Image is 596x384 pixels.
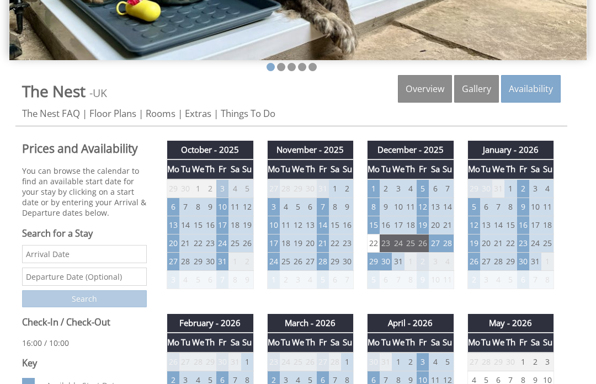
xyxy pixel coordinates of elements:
[441,234,454,253] td: 28
[280,253,292,271] td: 25
[341,160,353,179] th: Su
[417,253,429,271] td: 2
[216,198,228,216] td: 10
[204,234,216,253] td: 23
[241,216,253,234] td: 19
[241,234,253,253] td: 26
[241,198,253,216] td: 12
[304,234,316,253] td: 20
[241,353,253,372] td: 1
[167,180,180,199] td: 29
[267,333,280,353] th: Mo
[241,160,253,179] th: Su
[292,333,304,353] th: We
[22,338,147,349] p: 16:00 / 10:00
[179,353,191,372] td: 27
[267,353,280,372] td: 23
[529,333,541,353] th: Sa
[380,234,392,253] td: 23
[392,234,404,253] td: 24
[241,180,253,199] td: 5
[368,353,380,372] td: 30
[368,253,380,271] td: 29
[267,198,280,216] td: 3
[292,216,304,234] td: 12
[441,333,454,353] th: Su
[368,180,380,199] td: 1
[368,333,380,353] th: Mo
[146,108,175,120] a: Rooms
[167,271,180,289] td: 3
[191,271,204,289] td: 5
[280,234,292,253] td: 18
[317,216,329,234] td: 14
[380,198,392,216] td: 9
[480,198,492,216] td: 6
[380,253,392,271] td: 30
[317,353,329,372] td: 27
[368,198,380,216] td: 8
[541,271,554,289] td: 8
[329,198,341,216] td: 8
[179,198,191,216] td: 7
[541,198,554,216] td: 11
[317,253,329,271] td: 28
[304,198,316,216] td: 6
[22,108,80,120] a: The Nest FAQ
[216,353,228,372] td: 30
[341,333,353,353] th: Su
[280,180,292,199] td: 28
[517,160,529,179] th: Fr
[267,253,280,271] td: 24
[179,271,191,289] td: 4
[517,234,529,253] td: 23
[22,81,86,102] span: The Nest
[504,180,517,199] td: 1
[341,271,353,289] td: 7
[204,353,216,372] td: 29
[429,180,441,199] td: 6
[504,216,517,234] td: 15
[280,333,292,353] th: Tu
[392,333,404,353] th: We
[267,141,354,160] th: November - 2025
[368,271,380,289] td: 5
[467,314,554,333] th: May - 2026
[228,234,241,253] td: 25
[228,353,241,372] td: 31
[317,333,329,353] th: Fr
[341,353,353,372] td: 1
[228,271,241,289] td: 8
[517,198,529,216] td: 9
[204,216,216,234] td: 16
[467,180,480,199] td: 29
[191,353,204,372] td: 28
[329,333,341,353] th: Sa
[280,353,292,372] td: 24
[179,234,191,253] td: 21
[167,198,180,216] td: 6
[329,216,341,234] td: 15
[280,216,292,234] td: 11
[317,234,329,253] td: 21
[228,216,241,234] td: 18
[517,253,529,271] td: 30
[22,358,147,370] h3: Key
[529,160,541,179] th: Sa
[429,198,441,216] td: 13
[292,180,304,199] td: 29
[380,160,392,179] th: Tu
[429,253,441,271] td: 3
[228,180,241,199] td: 4
[480,271,492,289] td: 3
[341,234,353,253] td: 23
[392,271,404,289] td: 7
[241,271,253,289] td: 9
[517,353,529,372] td: 1
[517,216,529,234] td: 16
[204,198,216,216] td: 9
[529,180,541,199] td: 3
[204,333,216,353] th: Th
[280,271,292,289] td: 2
[467,141,554,160] th: January - 2026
